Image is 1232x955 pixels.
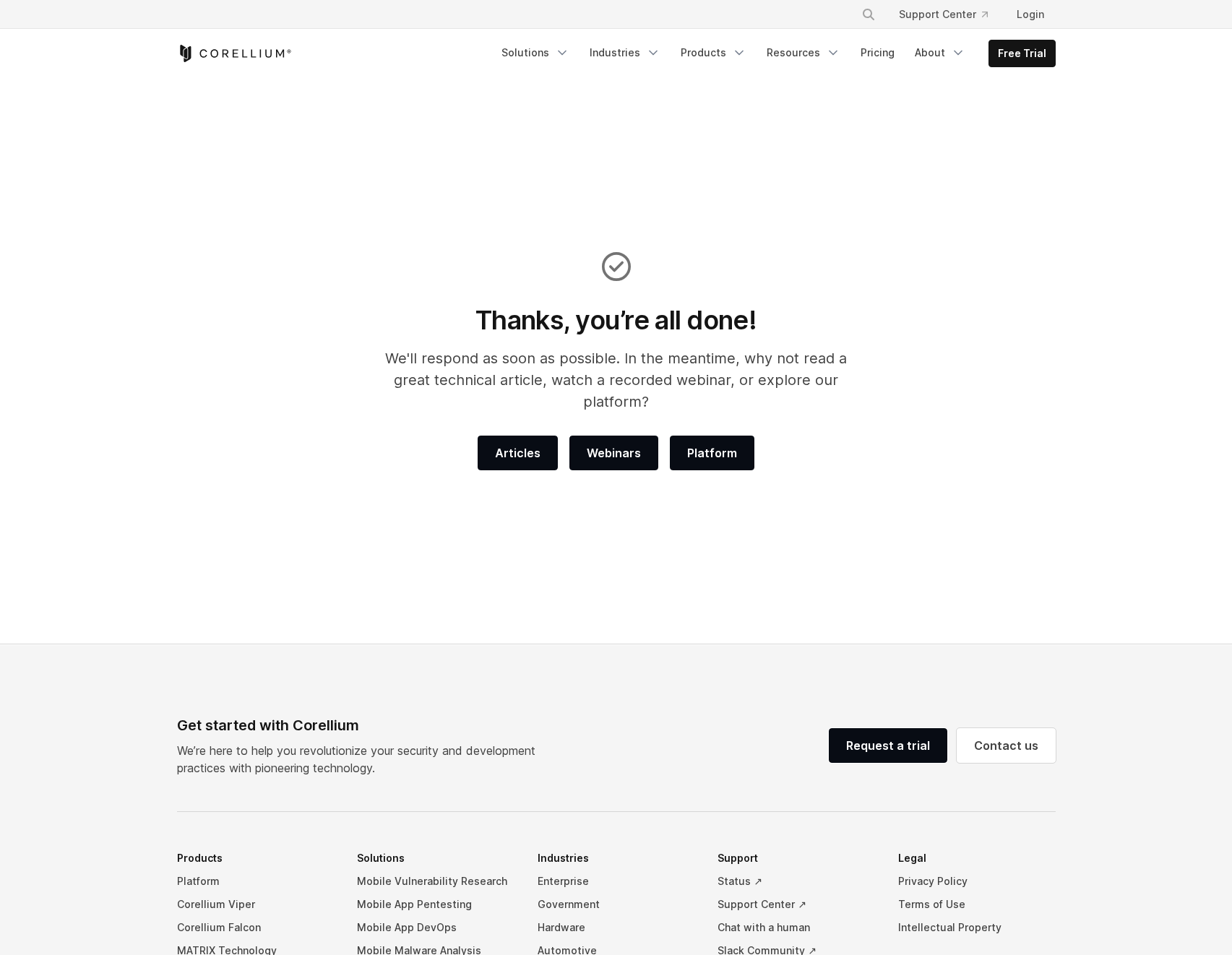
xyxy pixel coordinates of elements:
a: Support Center ↗ [718,893,875,916]
div: Navigation Menu [844,1,1056,27]
p: We’re here to help you revolutionize your security and development practices with pioneering tech... [177,742,547,777]
a: Request a trial [829,728,947,763]
a: Support Center [887,1,999,27]
a: Platform [670,436,754,470]
a: Status ↗ [718,870,875,893]
a: Webinars [569,436,658,470]
a: Enterprise [538,870,695,893]
a: Mobile App DevOps [357,916,514,939]
a: Pricing [852,40,903,66]
a: Mobile App Pentesting [357,893,514,916]
a: Mobile Vulnerability Research [357,870,514,893]
a: Chat with a human [718,916,875,939]
a: Free Trial [989,40,1055,66]
a: Corellium Falcon [177,916,335,939]
a: Products [672,40,755,66]
div: Get started with Corellium [177,714,547,736]
a: Privacy Policy [898,870,1056,893]
a: Contact us [957,728,1056,763]
a: Corellium Viper [177,893,335,916]
a: Intellectual Property [898,916,1056,939]
span: Articles [495,444,540,462]
a: Articles [478,436,558,470]
a: Login [1005,1,1056,27]
a: Platform [177,870,335,893]
a: Resources [758,40,849,66]
a: Terms of Use [898,893,1056,916]
div: Navigation Menu [493,40,1056,67]
p: We'll respond as soon as possible. In the meantime, why not read a great technical article, watch... [366,347,866,412]
a: Corellium Home [177,45,292,62]
span: Platform [687,444,737,462]
h1: Thanks, you’re all done! [366,304,866,336]
button: Search [856,1,882,27]
a: About [906,40,974,66]
a: Hardware [538,916,695,939]
span: Webinars [587,444,641,462]
a: Solutions [493,40,578,66]
a: Industries [581,40,669,66]
a: Government [538,893,695,916]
